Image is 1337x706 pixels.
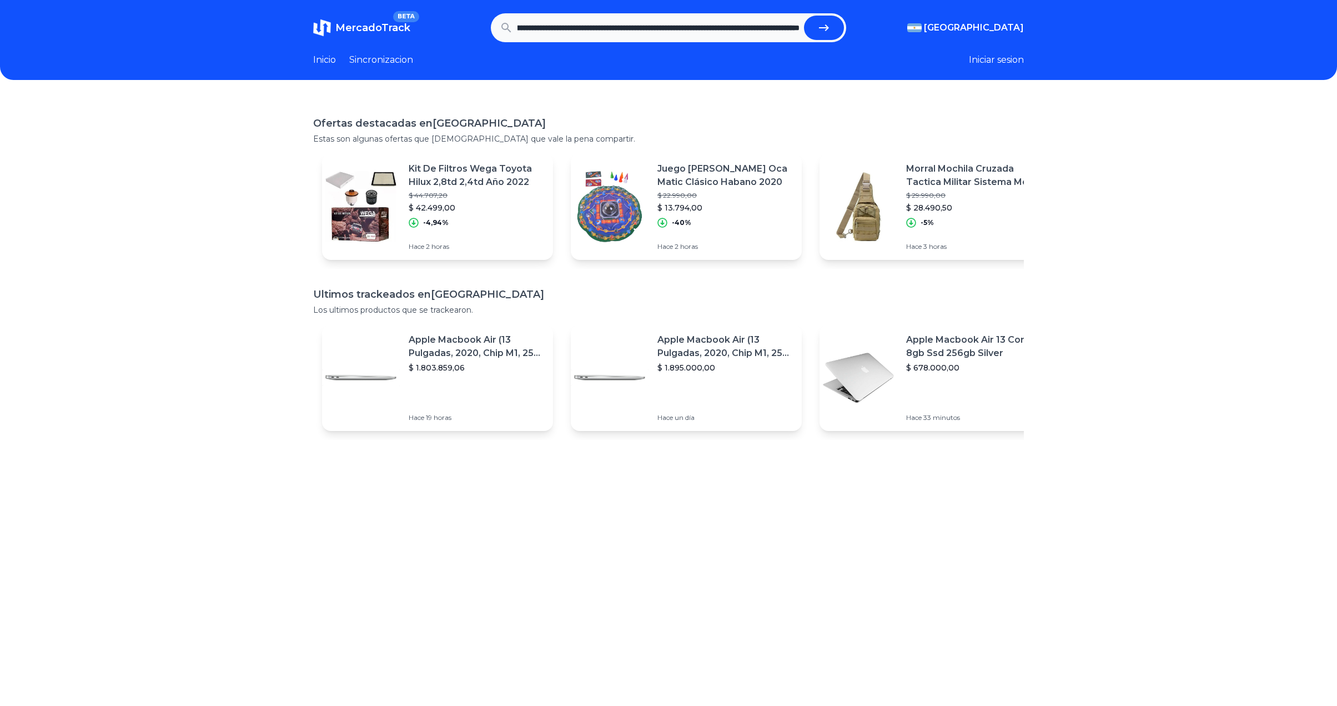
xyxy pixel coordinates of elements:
[322,168,400,246] img: Featured image
[409,333,544,360] p: Apple Macbook Air (13 Pulgadas, 2020, Chip M1, 256 Gb De Ssd, 8 Gb De Ram) - Plata
[672,218,691,227] p: -40%
[906,362,1042,373] p: $ 678.000,00
[313,287,1024,302] h1: Ultimos trackeados en [GEOGRAPHIC_DATA]
[571,168,649,246] img: Featured image
[657,362,793,373] p: $ 1.895.000,00
[322,324,553,431] a: Featured imageApple Macbook Air (13 Pulgadas, 2020, Chip M1, 256 Gb De Ssd, 8 Gb De Ram) - Plata$...
[906,333,1042,360] p: Apple Macbook Air 13 Core I5 8gb Ssd 256gb Silver
[657,242,793,251] p: Hace 2 horas
[921,218,934,227] p: -5%
[907,23,922,32] img: Argentina
[313,304,1024,316] p: Los ultimos productos que se trackearon.
[906,191,1042,200] p: $ 29.990,00
[322,153,553,260] a: Featured imageKit De Filtros Wega Toyota Hilux 2,8td 2,4td Año 2022$ 44.707,20$ 42.499,00-4,94%Ha...
[423,218,449,227] p: -4,94%
[349,53,413,67] a: Sincronizacion
[820,339,897,417] img: Featured image
[906,202,1042,213] p: $ 28.490,50
[820,168,897,246] img: Featured image
[571,324,802,431] a: Featured imageApple Macbook Air (13 Pulgadas, 2020, Chip M1, 256 Gb De Ssd, 8 Gb De Ram) - Plata$...
[571,339,649,417] img: Featured image
[322,339,400,417] img: Featured image
[313,53,336,67] a: Inicio
[313,116,1024,131] h1: Ofertas destacadas en [GEOGRAPHIC_DATA]
[409,242,544,251] p: Hace 2 horas
[906,162,1042,189] p: Morral Mochila Cruzada Tactica Militar Sistema Molle Amplia
[657,202,793,213] p: $ 13.794,00
[906,242,1042,251] p: Hace 3 horas
[393,11,419,22] span: BETA
[969,53,1024,67] button: Iniciar sesion
[313,19,331,37] img: MercadoTrack
[657,191,793,200] p: $ 22.990,00
[409,191,544,200] p: $ 44.707,20
[335,22,410,34] span: MercadoTrack
[409,413,544,422] p: Hace 19 horas
[571,153,802,260] a: Featured imageJuego [PERSON_NAME] Oca Matic Clásico Habano 2020$ 22.990,00$ 13.794,00-40%Hace 2 h...
[313,19,410,37] a: MercadoTrackBETA
[409,362,544,373] p: $ 1.803.859,06
[657,333,793,360] p: Apple Macbook Air (13 Pulgadas, 2020, Chip M1, 256 Gb De Ssd, 8 Gb De Ram) - Plata
[820,324,1050,431] a: Featured imageApple Macbook Air 13 Core I5 8gb Ssd 256gb Silver$ 678.000,00Hace 33 minutos
[924,21,1024,34] span: [GEOGRAPHIC_DATA]
[907,21,1024,34] button: [GEOGRAPHIC_DATA]
[409,162,544,189] p: Kit De Filtros Wega Toyota Hilux 2,8td 2,4td Año 2022
[906,413,1042,422] p: Hace 33 minutos
[657,413,793,422] p: Hace un día
[409,202,544,213] p: $ 42.499,00
[313,133,1024,144] p: Estas son algunas ofertas que [DEMOGRAPHIC_DATA] que vale la pena compartir.
[820,153,1050,260] a: Featured imageMorral Mochila Cruzada Tactica Militar Sistema Molle Amplia$ 29.990,00$ 28.490,50-5...
[657,162,793,189] p: Juego [PERSON_NAME] Oca Matic Clásico Habano 2020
